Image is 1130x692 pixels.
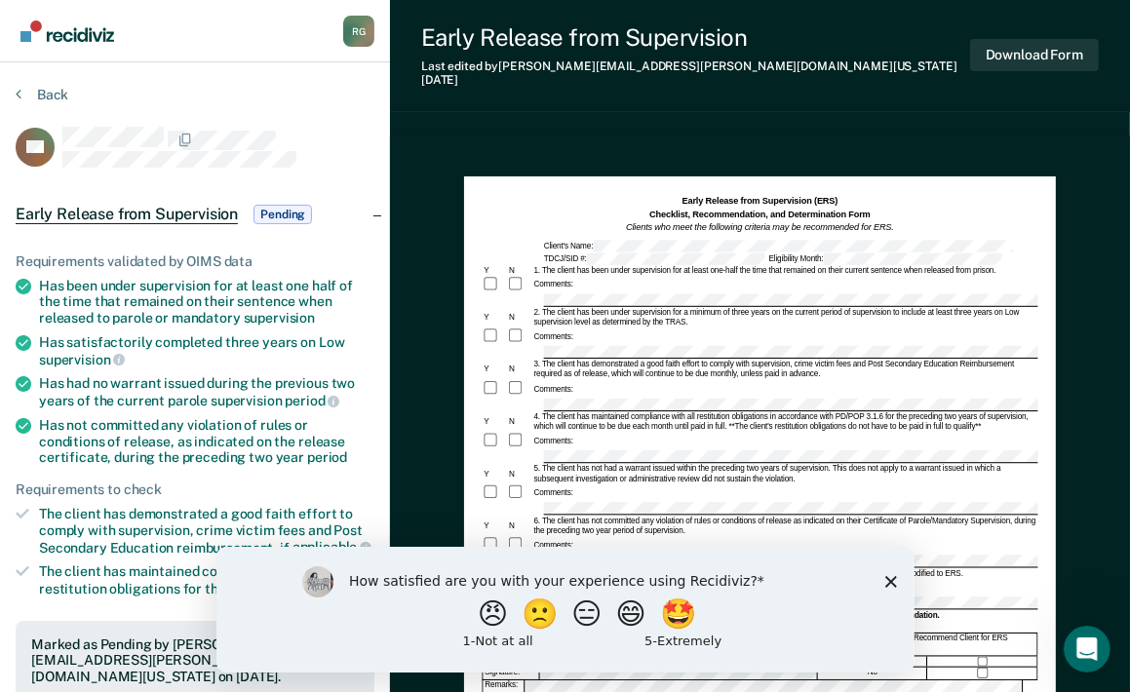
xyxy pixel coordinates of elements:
button: Profile dropdown button [343,16,374,47]
div: This form should be forwarded through the supervising officer's entire chain of command, regardle... [482,610,1037,620]
div: Y [482,469,507,479]
iframe: Survey by Kim from Recidiviz [216,547,915,673]
button: Back [16,86,68,103]
div: Y [482,365,507,374]
div: Comments: [531,280,574,289]
div: N [507,313,532,323]
em: Clients who meet the following criteria may be recommended for ERS. [626,222,894,232]
div: Yes [818,656,927,666]
div: Early Release from Supervision [421,23,970,52]
div: 2. The client has been under supervision for a minimum of three years on the current period of su... [531,308,1037,327]
span: supervision [39,352,125,367]
div: Comments: [531,384,574,394]
div: 6. The client has not committed any violation of rules or conditions of release as indicated on t... [531,516,1037,535]
div: The client has maintained compliance with all restitution obligations for the preceding two [39,563,374,596]
div: Requirements to check [16,481,374,498]
div: Has had no warrant issued during the previous two years of the current parole supervision [39,375,374,408]
div: Remarks: [483,680,525,692]
div: 5. The client has not had a warrant issued within the preceding two years of supervision. This do... [531,464,1037,483]
div: Has not committed any violation of rules or conditions of release, as indicated on the release ce... [39,417,374,466]
div: The client has demonstrated a good faith effort to comply with supervision, crime victim fees and... [39,506,374,556]
div: Has been under supervision for at least one half of the time that remained on their sentence when... [39,278,374,327]
strong: Checklist, Recommendation, and Determination Form [649,209,871,218]
span: period [285,393,339,408]
div: Has satisfactorily completed three years on Low [39,334,374,367]
div: N [507,521,532,531]
div: R G [343,16,374,47]
div: Comments: [531,436,574,445]
img: Recidiviz [20,20,114,42]
div: No [818,668,927,679]
div: Supervising Officer Recommend Client for ERS [818,634,1037,656]
div: 3. The client has demonstrated a good faith effort to comply with supervision, crime victim fees ... [531,360,1037,379]
div: Y [482,313,507,323]
div: N [507,365,532,374]
div: Comments: [531,488,574,498]
strong: Early Release from Supervision (ERS) [682,195,838,205]
div: TDCJ/SID #: [542,252,767,264]
div: Last edited by [PERSON_NAME][EMAIL_ADDRESS][PERSON_NAME][DOMAIN_NAME][US_STATE] [421,59,970,88]
span: Early Release from Supervision [16,205,238,224]
button: Download Form [970,39,1099,71]
div: 7. It is in the best interest of society, per the supervising officer's discretion for the client... [531,568,1037,578]
span: applicable [292,539,371,555]
div: Client's Name: [542,239,1015,250]
div: Y [482,265,507,275]
div: Signature: [483,668,539,679]
div: Comments: [531,331,574,341]
div: The Region Director will make the final decision regarding the client's ERS eligibility [482,621,1037,631]
div: 4. The client has maintained compliance with all restitution obligations in accordance with PD/PO... [531,412,1037,432]
span: supervision [244,310,315,326]
span: period [307,449,347,465]
div: Marked as Pending by [PERSON_NAME][EMAIL_ADDRESS][PERSON_NAME][DOMAIN_NAME][US_STATE] on [DATE]. [31,636,359,685]
span: Pending [253,205,312,224]
div: Comments: [531,540,574,550]
div: N [507,417,532,427]
iframe: Intercom live chat [1064,626,1111,673]
div: Requirements validated by OIMS data [16,253,374,270]
span: [DATE] [421,73,458,87]
div: Y [482,417,507,427]
div: N [507,469,532,479]
div: Y [482,521,507,531]
div: 1. The client has been under supervision for at least one-half the time that remained on their cu... [531,265,1037,275]
div: Eligibility Month: [766,252,1003,264]
div: N [507,265,532,275]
